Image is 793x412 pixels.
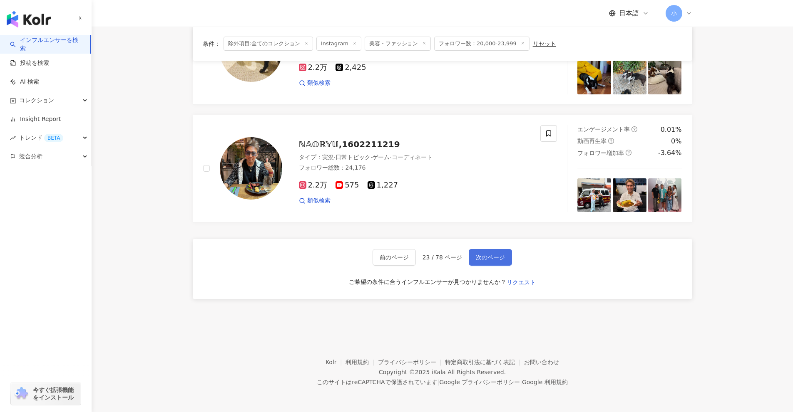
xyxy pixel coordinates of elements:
[322,154,334,160] span: 実況
[299,181,328,190] span: 2.2万
[307,197,331,205] span: 類似検索
[224,37,313,51] span: 除外項目:全てのコレクション
[577,178,611,212] img: post-image
[336,63,366,72] span: 2,425
[316,37,361,51] span: Instagram
[334,154,336,160] span: ·
[317,377,568,387] span: このサイトはreCAPTCHAで保護されています
[220,137,282,200] img: KOL Avatar
[10,36,84,52] a: searchインフルエンサーを検索
[203,40,220,47] span: 条件 ：
[577,61,611,94] img: post-image
[438,379,440,385] span: |
[7,11,51,27] img: logo
[648,178,682,212] img: post-image
[10,78,39,86] a: AI 検索
[336,181,359,190] span: 575
[469,249,512,266] button: 次のページ
[10,115,61,123] a: Insight Report
[299,63,328,72] span: 2.2万
[631,126,637,132] span: question-circle
[11,382,81,405] a: chrome extension今すぐ拡張機能をインストール
[13,387,29,400] img: chrome extension
[19,147,42,166] span: 競合分析
[577,138,607,144] span: 動画再生率
[10,135,16,141] span: rise
[299,164,531,172] div: フォロワー総数 ： 24,176
[445,359,524,365] a: 特定商取引法に基づく表記
[370,154,372,160] span: ·
[379,369,506,375] div: Copyright © 2025 All Rights Reserved.
[533,40,556,47] div: リセット
[626,150,631,155] span: question-circle
[613,61,646,94] img: post-image
[336,154,370,160] span: 日常トピック
[608,138,614,144] span: question-circle
[299,153,531,162] div: タイプ ：
[307,79,331,87] span: 類似検索
[378,359,445,365] a: プライバシーポリシー
[349,278,506,286] div: ご希望の条件に合うインフルエンサーが見つかりませんか？
[577,150,624,156] span: フォロワー増加率
[671,9,677,18] span: 小
[524,359,559,365] a: お問い合わせ
[619,9,639,18] span: 日本語
[432,369,446,375] a: iKala
[19,128,63,147] span: トレンド
[476,254,505,261] span: 次のページ
[423,254,462,261] span: 23 / 78 ページ
[434,37,529,51] span: フォロワー数：20,000-23,999
[613,178,646,212] img: post-image
[365,37,431,51] span: 美容・ファッション
[439,379,520,385] a: Google プライバシーポリシー
[390,154,391,160] span: ·
[299,139,400,149] span: ℕ𝔸𝕆ℝ𝕐𝕌,1602211219
[520,379,522,385] span: |
[506,276,536,289] button: リクエスト
[326,359,346,365] a: Kolr
[372,154,390,160] span: ゲーム
[380,254,409,261] span: 前のページ
[507,279,536,286] span: リクエスト
[661,125,682,134] div: 0.01%
[44,134,63,142] div: BETA
[671,137,681,146] div: 0%
[368,181,398,190] span: 1,227
[658,148,682,158] div: -3.64%
[648,61,682,94] img: post-image
[373,249,416,266] button: 前のページ
[522,379,568,385] a: Google 利用規約
[299,197,331,205] a: 類似検索
[577,126,630,133] span: エンゲージメント率
[10,59,49,67] a: 投稿を検索
[346,359,378,365] a: 利用規約
[193,115,692,222] a: KOL Avatarℕ𝔸𝕆ℝ𝕐𝕌,1602211219タイプ：実況·日常トピック·ゲーム·コーディネートフォロワー総数：24,1762.2万5751,227類似検索エンゲージメント率questi...
[299,79,331,87] a: 類似検索
[19,91,54,110] span: コレクション
[33,386,78,401] span: 今すぐ拡張機能をインストール
[392,154,433,160] span: コーディネート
